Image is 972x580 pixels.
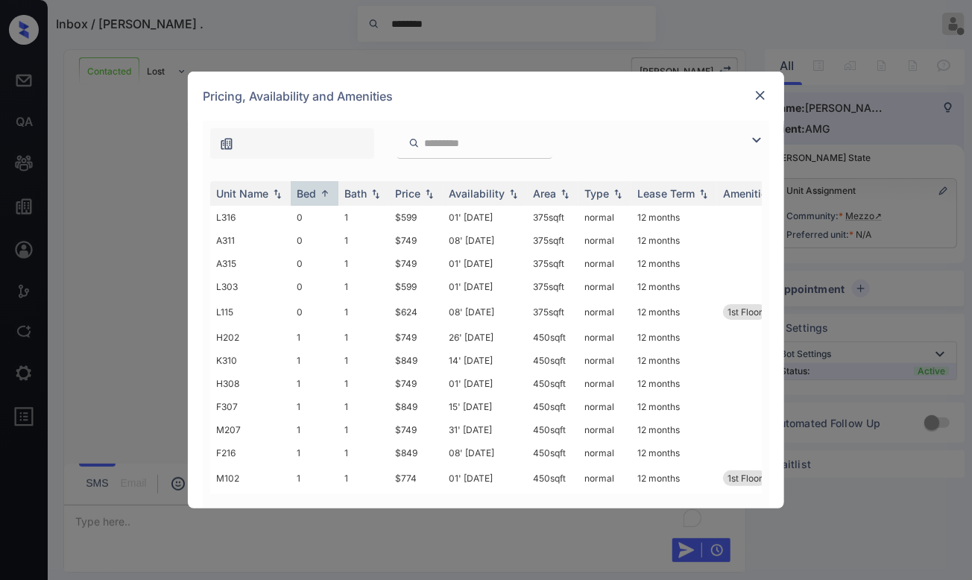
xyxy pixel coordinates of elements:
td: 12 months [631,464,717,492]
td: 26' [DATE] [443,326,527,349]
td: A315 [210,252,291,275]
td: 1 [291,441,338,464]
td: 1 [291,326,338,349]
td: F307 [210,395,291,418]
td: $624 [389,298,443,326]
td: 1 [338,252,389,275]
td: normal [578,252,631,275]
td: 1 [338,464,389,492]
td: normal [578,492,631,515]
td: 450 sqft [527,349,578,372]
td: 1 [338,206,389,229]
td: M207 [210,418,291,441]
td: normal [578,229,631,252]
div: Unit Name [216,187,268,200]
div: Area [533,187,556,200]
td: normal [578,298,631,326]
td: 08' [DATE] [443,298,527,326]
td: 12 months [631,492,717,515]
img: sorting [318,188,332,199]
td: H202 [210,326,291,349]
td: 12 months [631,349,717,372]
td: 0 [291,298,338,326]
td: F216 [210,441,291,464]
td: 01' [DATE] [443,275,527,298]
img: sorting [422,189,437,199]
div: Bed [297,187,316,200]
td: $599 [389,206,443,229]
td: 1 [338,492,389,515]
td: 01' [DATE] [443,372,527,395]
div: Lease Term [637,187,695,200]
td: M102 [210,464,291,492]
td: normal [578,349,631,372]
td: 31' [DATE] [443,418,527,441]
td: 0 [291,252,338,275]
td: 14' [DATE] [443,349,527,372]
td: $749 [389,252,443,275]
div: Pricing, Availability and Amenities [188,72,784,121]
td: $749 [389,418,443,441]
div: Availability [449,187,505,200]
td: normal [578,372,631,395]
td: normal [578,275,631,298]
img: icon-zuma [748,131,766,149]
span: 1st Floor [728,473,763,484]
td: 450 sqft [527,464,578,492]
td: L316 [210,206,291,229]
td: 12 months [631,441,717,464]
td: D310 [210,492,291,515]
div: Price [395,187,420,200]
td: 375 sqft [527,275,578,298]
div: Type [584,187,609,200]
td: 12 months [631,275,717,298]
td: 450 sqft [527,492,578,515]
td: 375 sqft [527,206,578,229]
td: 1 [338,441,389,464]
td: 1 [291,464,338,492]
td: 1 [338,229,389,252]
td: normal [578,206,631,229]
td: 1 [338,275,389,298]
img: sorting [610,189,625,199]
td: 12 months [631,372,717,395]
td: 1 [338,395,389,418]
td: 375 sqft [527,252,578,275]
td: H308 [210,372,291,395]
img: sorting [558,189,572,199]
img: sorting [696,189,711,199]
td: normal [578,395,631,418]
td: 1 [291,492,338,515]
td: $749 [389,372,443,395]
td: normal [578,418,631,441]
td: 1 [291,372,338,395]
td: 1 [338,372,389,395]
td: K310 [210,349,291,372]
td: 375 sqft [527,298,578,326]
td: 1 [338,418,389,441]
span: 1st Floor [728,306,763,318]
td: 12 months [631,395,717,418]
td: 01' [DATE] [443,492,527,515]
td: $849 [389,395,443,418]
td: 1 [291,418,338,441]
td: 12 months [631,326,717,349]
td: 450 sqft [527,372,578,395]
td: 08' [DATE] [443,229,527,252]
td: A311 [210,229,291,252]
td: 12 months [631,298,717,326]
td: normal [578,326,631,349]
td: 12 months [631,252,717,275]
td: $774 [389,464,443,492]
td: $849 [389,441,443,464]
td: $849 [389,349,443,372]
img: sorting [506,189,521,199]
td: normal [578,464,631,492]
img: sorting [270,189,285,199]
td: normal [578,441,631,464]
div: Bath [344,187,367,200]
td: 0 [291,206,338,229]
td: L303 [210,275,291,298]
td: 12 months [631,418,717,441]
td: L115 [210,298,291,326]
